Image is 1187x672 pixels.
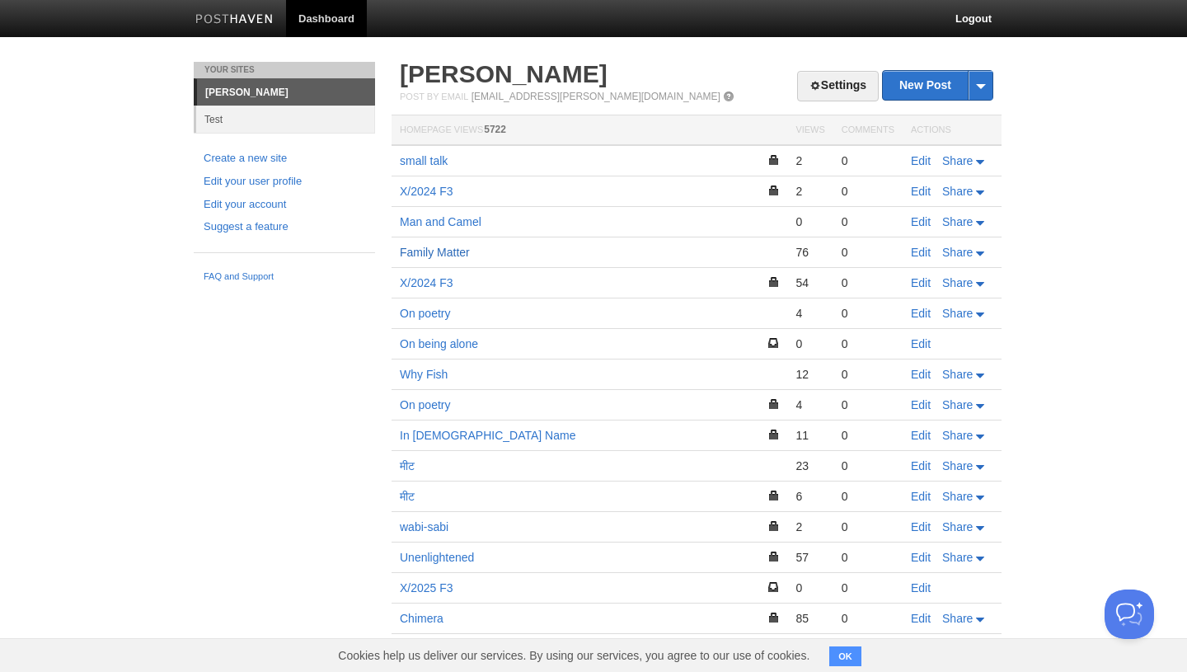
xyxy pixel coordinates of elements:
a: Edit [911,368,931,381]
div: 6 [795,489,824,504]
a: मीट [400,459,415,472]
span: Post by Email [400,92,468,101]
a: Edit [911,459,931,472]
span: Share [942,459,973,472]
span: Cookies help us deliver our services. By using our services, you agree to our use of cookies. [321,639,826,672]
div: 0 [842,489,894,504]
div: 0 [842,336,894,351]
div: 0 [842,367,894,382]
span: Share [942,154,973,167]
span: Share [942,246,973,259]
a: Settings [797,71,879,101]
a: Test [196,106,375,133]
div: 54 [795,275,824,290]
a: On being alone [400,337,478,350]
div: 57 [795,550,824,565]
div: 0 [842,153,894,168]
span: Share [942,429,973,442]
a: Edit [911,215,931,228]
div: 0 [795,336,824,351]
div: 0 [842,245,894,260]
a: Edit [911,490,931,503]
span: Share [942,490,973,503]
a: On poetry [400,398,450,411]
span: Share [942,612,973,625]
a: FAQ and Support [204,270,365,284]
div: 4 [795,306,824,321]
div: 0 [842,214,894,229]
a: Edit your user profile [204,173,365,190]
th: Views [787,115,833,146]
div: 0 [795,580,824,595]
div: 0 [842,519,894,534]
a: small talk [400,154,448,167]
a: Edit your account [204,196,365,214]
a: Chimera [400,612,443,625]
div: 12 [795,367,824,382]
div: 0 [842,550,894,565]
a: X/2024 F3 [400,185,453,198]
a: Edit [911,154,931,167]
span: Share [942,551,973,564]
span: Share [942,368,973,381]
a: X/2025 F3 [400,581,453,594]
div: 11 [795,428,824,443]
div: 0 [842,275,894,290]
a: Unenlightened [400,551,474,564]
div: 76 [795,245,824,260]
a: New Post [883,71,992,100]
a: On poetry [400,307,450,320]
img: Posthaven-bar [195,14,274,26]
div: 0 [842,397,894,412]
a: Edit [911,581,931,594]
a: X/2024 F3 [400,276,453,289]
a: Edit [911,307,931,320]
a: Edit [911,276,931,289]
th: Homepage Views [392,115,787,146]
span: Share [942,520,973,533]
span: Share [942,276,973,289]
div: 2 [795,184,824,199]
div: 0 [842,428,894,443]
a: [EMAIL_ADDRESS][PERSON_NAME][DOMAIN_NAME] [472,91,720,102]
a: wabi-sabi [400,520,448,533]
div: 0 [842,611,894,626]
div: 85 [795,611,824,626]
span: 5722 [484,124,506,135]
a: Why Fish [400,368,448,381]
li: Your Sites [194,62,375,78]
div: 0 [842,580,894,595]
span: Share [942,185,973,198]
a: Create a new site [204,150,365,167]
a: In [DEMOGRAPHIC_DATA] Name [400,429,575,442]
a: Edit [911,185,931,198]
th: Actions [903,115,1002,146]
th: Comments [833,115,903,146]
span: Share [942,307,973,320]
div: 4 [795,397,824,412]
div: 2 [795,519,824,534]
a: Edit [911,246,931,259]
div: 2 [795,153,824,168]
a: Man and Camel [400,215,481,228]
button: OK [829,646,861,666]
div: 0 [842,458,894,473]
a: Edit [911,612,931,625]
a: Family Matter [400,246,470,259]
a: Edit [911,429,931,442]
div: 0 [795,214,824,229]
a: Edit [911,520,931,533]
a: Edit [911,337,931,350]
div: 0 [842,306,894,321]
span: Share [942,215,973,228]
div: 23 [795,458,824,473]
a: Edit [911,551,931,564]
a: Suggest a feature [204,219,365,236]
div: 0 [842,184,894,199]
a: [PERSON_NAME] [197,79,375,106]
a: [PERSON_NAME] [400,60,608,87]
a: Edit [911,398,931,411]
a: मीट [400,490,415,503]
span: Share [942,398,973,411]
iframe: Help Scout Beacon - Open [1105,590,1154,639]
